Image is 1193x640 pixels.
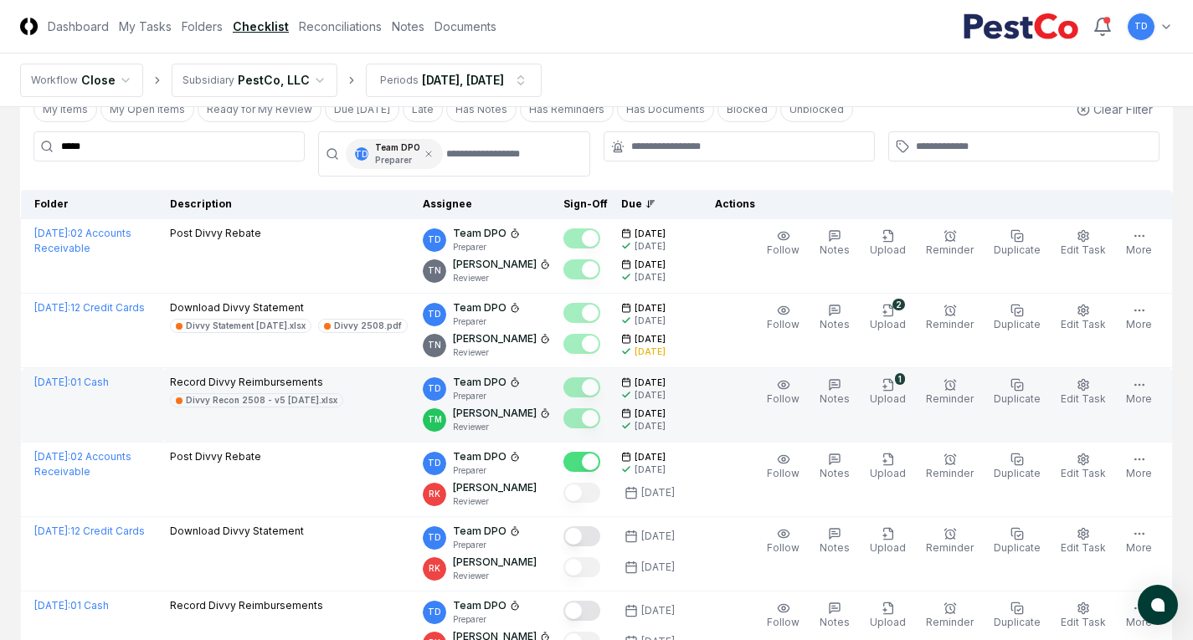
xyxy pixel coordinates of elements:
[767,541,800,554] span: Follow
[170,319,311,333] a: Divvy Statement [DATE].xlsx
[990,375,1044,410] button: Duplicate
[866,375,909,410] button: 1Upload
[1061,392,1106,405] span: Edit Task
[563,377,600,397] button: Mark complete
[34,376,109,388] a: [DATE]:01 Cash
[866,598,909,633] button: Upload
[816,449,853,484] button: Notes
[428,413,442,426] span: TM
[453,555,537,570] p: [PERSON_NAME]
[870,392,906,405] span: Upload
[183,73,234,88] div: Subsidiary
[767,392,800,405] span: Follow
[1123,524,1155,559] button: More
[990,598,1044,633] button: Duplicate
[557,190,614,219] th: Sign-Off
[1126,12,1156,42] button: TD
[1057,375,1109,410] button: Edit Task
[170,300,408,315] p: Download Divvy Statement
[453,300,507,315] p: Team DPO
[170,449,261,464] p: Post Divvy Rebate
[453,241,520,253] p: Preparer
[453,539,520,551] p: Preparer
[780,97,853,122] button: Unblocked
[767,318,800,330] span: Follow
[923,375,977,410] button: Reminder
[994,392,1041,405] span: Duplicate
[923,300,977,335] button: Reminder
[100,97,194,122] button: My Open Items
[820,243,850,256] span: Notes
[366,64,542,97] button: Periods[DATE], [DATE]
[635,407,666,420] span: [DATE]
[866,449,909,484] button: Upload
[34,450,131,478] a: [DATE]:02 Accounts Receivable
[764,375,803,410] button: Follow
[923,449,977,484] button: Reminder
[1061,243,1106,256] span: Edit Task
[994,318,1041,330] span: Duplicate
[923,598,977,633] button: Reminder
[1123,300,1155,335] button: More
[34,227,131,254] a: [DATE]:02 Accounts Receivable
[1138,585,1178,625] button: atlas-launcher
[641,529,675,544] div: [DATE]
[170,226,261,241] p: Post Divvy Rebate
[453,464,520,477] p: Preparer
[182,18,223,35] a: Folders
[33,97,97,122] button: My Items
[764,449,803,484] button: Follow
[453,375,507,390] p: Team DPO
[820,467,850,479] span: Notes
[816,598,853,633] button: Notes
[375,141,420,166] div: Team DPO
[994,243,1041,256] span: Duplicate
[34,525,145,537] a: [DATE]:12 Credit Cards
[453,421,550,433] p: Reviewer
[34,525,70,537] span: [DATE] :
[926,541,974,554] span: Reminder
[198,97,321,122] button: Ready for My Review
[170,598,323,613] p: Record Divvy Reimbursements
[870,616,906,628] span: Upload
[34,450,70,463] span: [DATE] :
[767,616,800,628] span: Follow
[1123,598,1155,633] button: More
[926,616,974,628] span: Reminder
[635,333,666,346] span: [DATE]
[635,271,666,284] div: [DATE]
[453,331,537,346] p: [PERSON_NAME]
[816,524,853,559] button: Notes
[926,467,974,479] span: Reminder
[1057,226,1109,261] button: Edit Task
[563,303,600,323] button: Mark complete
[563,408,600,428] button: Mark complete
[453,598,507,613] p: Team DPO
[1061,467,1106,479] span: Edit Task
[764,226,803,261] button: Follow
[520,97,614,122] button: Has Reminders
[641,560,675,575] div: [DATE]
[20,64,542,97] nav: breadcrumb
[318,319,408,333] a: Divvy 2508.pdf
[375,154,420,166] p: Preparer
[170,524,304,539] p: Download Divvy Statement
[990,449,1044,484] button: Duplicate
[990,524,1044,559] button: Duplicate
[422,71,504,89] div: [DATE], [DATE]
[870,243,906,256] span: Upload
[994,467,1041,479] span: Duplicate
[641,603,675,618] div: [DATE]
[641,485,675,500] div: [DATE]
[764,300,803,335] button: Follow
[635,463,666,476] div: [DATE]
[926,318,974,330] span: Reminder
[1057,300,1109,335] button: Edit Task
[892,299,905,310] div: 2
[453,226,507,241] p: Team DPO
[428,606,441,618] span: TD
[429,488,440,500] span: RK
[453,390,520,402] p: Preparer
[170,375,343,390] p: Record Divvy Reimbursements
[453,524,507,539] p: Team DPO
